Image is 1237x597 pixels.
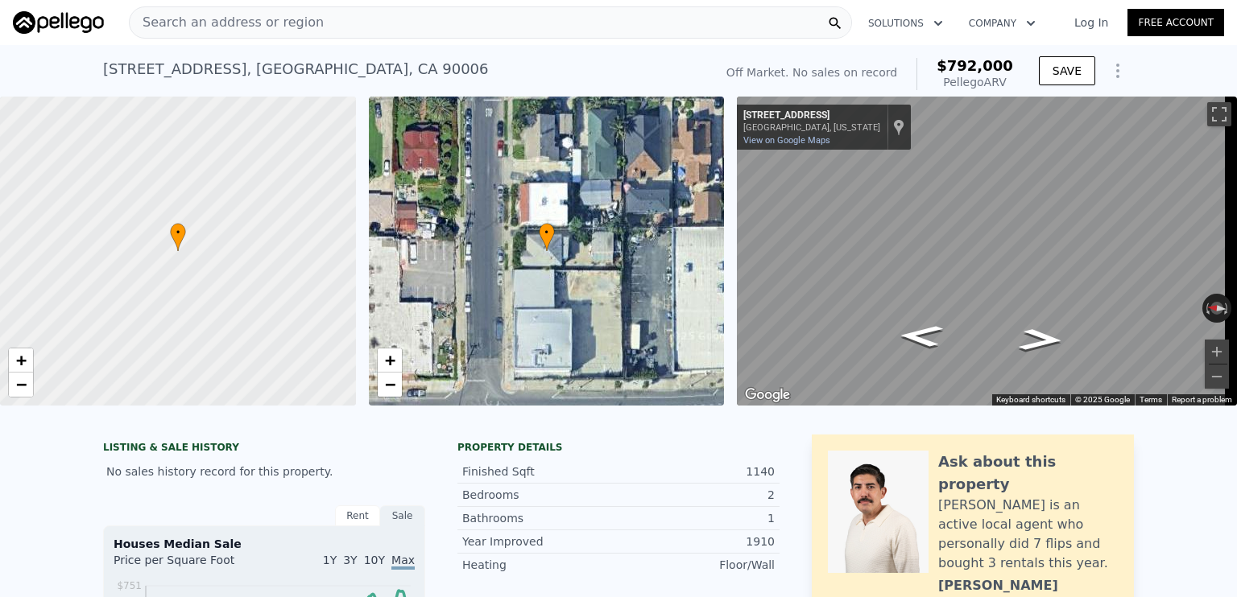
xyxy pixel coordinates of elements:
img: Google [741,385,794,406]
button: Show Options [1102,55,1134,87]
div: [STREET_ADDRESS] [743,109,880,122]
span: 3Y [343,554,357,566]
div: 2 [618,487,775,503]
div: Bathrooms [462,510,618,526]
span: 1Y [323,554,337,566]
button: Zoom out [1205,364,1229,389]
div: Finished Sqft [462,463,618,480]
span: • [170,225,186,240]
div: 1140 [618,463,775,480]
a: Show location on map [893,118,904,136]
div: 1910 [618,533,775,550]
span: + [16,350,27,370]
span: Max [391,554,415,570]
div: No sales history record for this property. [103,457,425,486]
a: Zoom out [9,373,33,397]
button: Company [956,9,1049,38]
a: Terms [1140,395,1162,404]
div: [PERSON_NAME] is an active local agent who personally did 7 flips and bought 3 rentals this year. [938,496,1118,573]
div: Ask about this property [938,451,1118,496]
span: $792,000 [937,57,1013,74]
span: © 2025 Google [1075,395,1130,404]
path: Go South, S Ardmore Ave [1000,323,1082,356]
div: • [170,223,186,251]
span: + [384,350,395,370]
div: Off Market. No sales on record [726,64,897,80]
div: Rent [335,505,380,526]
button: SAVE [1039,56,1095,85]
div: [GEOGRAPHIC_DATA], [US_STATE] [743,122,880,133]
a: View on Google Maps [743,135,830,146]
a: Zoom out [378,373,402,397]
div: Street View [737,97,1237,406]
span: Search an address or region [130,13,324,32]
button: Rotate counterclockwise [1202,294,1211,323]
div: Bedrooms [462,487,618,503]
span: • [539,225,555,240]
img: Pellego [13,11,104,34]
div: [STREET_ADDRESS] , [GEOGRAPHIC_DATA] , CA 90006 [103,58,489,80]
div: Property details [457,441,780,454]
div: Houses Median Sale [114,536,415,552]
tspan: $751 [117,580,142,591]
button: Rotate clockwise [1223,294,1232,323]
div: Floor/Wall [618,557,775,573]
button: Zoom in [1205,340,1229,364]
div: Price per Square Foot [114,552,264,578]
div: Heating [462,557,618,573]
path: Go North, S Ardmore Ave [880,319,962,352]
span: − [16,374,27,394]
div: LISTING & SALE HISTORY [103,441,425,457]
span: 10Y [364,554,385,566]
a: Zoom in [9,348,33,373]
a: Zoom in [378,348,402,373]
div: Sale [380,505,425,526]
a: Report a problem [1172,395,1232,404]
a: Open this area in Google Maps (opens a new window) [741,385,794,406]
div: • [539,223,555,251]
div: Pellego ARV [937,74,1013,90]
button: Toggle fullscreen view [1207,102,1231,126]
button: Solutions [855,9,956,38]
a: Log In [1055,14,1127,31]
button: Reset the view [1202,301,1231,316]
div: Year Improved [462,533,618,550]
div: 1 [618,510,775,526]
span: − [384,374,395,394]
div: Map [737,97,1237,406]
button: Keyboard shortcuts [996,394,1065,406]
a: Free Account [1127,9,1224,36]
